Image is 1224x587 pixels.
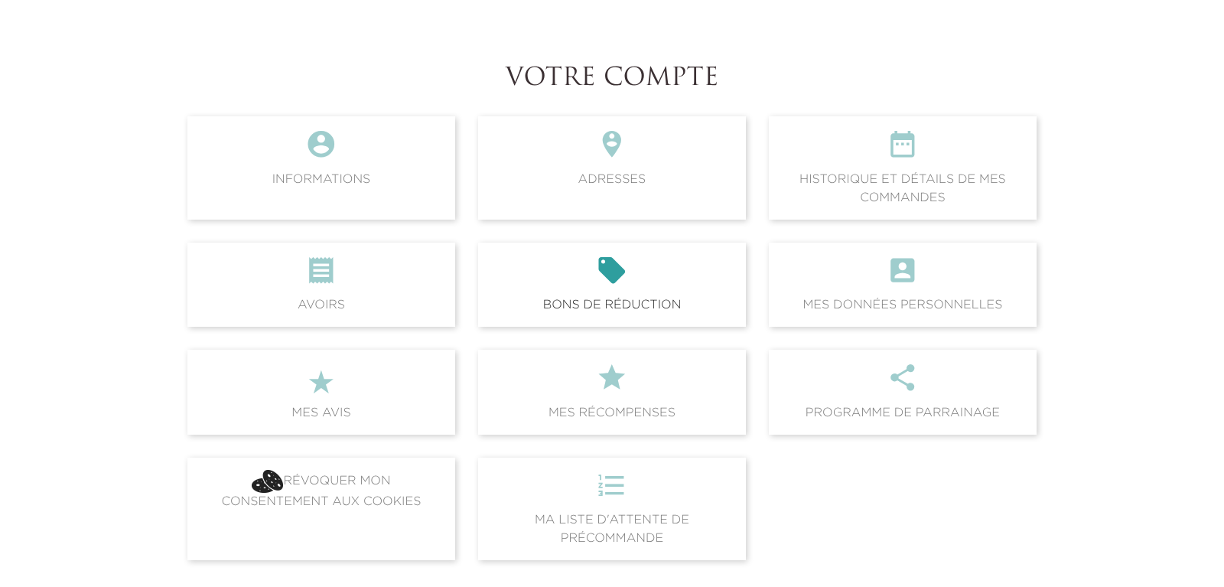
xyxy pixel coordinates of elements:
[467,350,757,434] a: Mes récompenses
[769,350,1037,434] span: Programme de parrainage
[187,458,455,560] span: Révoquer mon consentement aux cookies
[478,243,746,327] span: Bons de réduction
[200,129,443,170] i: 
[478,116,746,219] span: Adresses
[467,243,757,327] a: Bons de réduction
[757,350,1048,434] a: Programme de parrainage
[200,362,443,403] i: ★
[757,116,1048,219] a: Historique et détails de mes commandes
[769,116,1037,219] span: Historique et détails de mes commandes
[187,116,455,219] span: Informations
[187,64,1037,93] h1: Votre compte
[478,350,746,434] span: Mes récompenses
[200,255,443,296] i: 
[757,243,1048,327] a: account_boxMes données personnelles
[490,129,734,170] i: 
[176,116,467,219] a: Informations
[176,350,467,434] a: ★Mes avis
[467,458,757,560] a: format_list_numberedMa liste d'attente de précommande
[176,458,467,560] a: Révoquer mon consentement aux cookies
[490,255,734,296] i: 
[252,470,283,493] img: account_button_icon_17.png
[490,362,734,403] i: 
[781,362,1024,403] i: 
[176,243,467,327] a: Avoirs
[781,255,1024,296] i: account_box
[187,350,455,434] span: Mes avis
[490,470,734,511] i: format_list_numbered
[467,116,757,219] a: Adresses
[187,243,455,327] span: Avoirs
[769,243,1037,327] span: Mes données personnelles
[478,458,746,560] span: Ma liste d'attente de précommande
[781,129,1024,170] i: 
